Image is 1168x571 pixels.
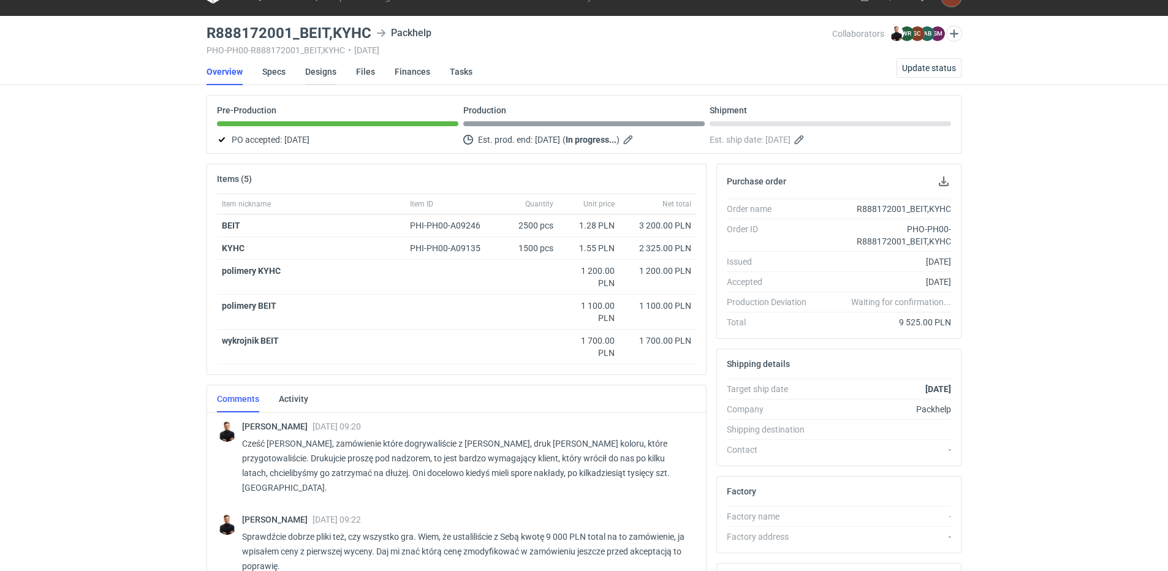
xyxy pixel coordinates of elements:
div: Est. ship date: [710,132,951,147]
div: 3 200.00 PLN [624,219,691,232]
div: 9 525.00 PLN [816,316,951,328]
span: Net total [662,199,691,209]
a: Files [356,58,375,85]
span: • [348,45,351,55]
div: 1.55 PLN [563,242,615,254]
strong: wykrojnik BEIT [222,336,279,346]
strong: polimery BEIT [222,301,276,311]
div: [DATE] [816,276,951,288]
div: Accepted [727,276,816,288]
figcaption: WR [900,26,914,41]
div: R888172001_BEIT,KYHC [816,203,951,215]
div: Packhelp [816,403,951,415]
figcaption: SC [910,26,925,41]
div: 1 700.00 PLN [624,335,691,347]
span: Quantity [525,199,553,209]
div: 1 100.00 PLN [624,300,691,312]
button: Update status [897,58,961,78]
div: - [816,531,951,543]
div: Factory address [727,531,816,543]
div: 1 200.00 PLN [563,265,615,289]
div: Production Deviation [727,296,816,308]
a: KYHC [222,243,245,253]
p: Cześć [PERSON_NAME], zamówienie które dogrywaliście z [PERSON_NAME], druk [PERSON_NAME] koloru, k... [242,436,686,495]
a: Specs [262,58,286,85]
div: PHO-PH00-R888172001_BEIT,KYHC [DATE] [207,45,832,55]
div: 1.28 PLN [563,219,615,232]
div: 1 700.00 PLN [563,335,615,359]
div: Est. prod. end: [463,132,705,147]
span: Item nickname [222,199,271,209]
div: Issued [727,255,816,268]
div: PO accepted: [217,132,458,147]
span: [DATE] 09:22 [313,515,361,524]
div: Factory name [727,510,816,523]
div: [DATE] [816,255,951,268]
div: Contact [727,444,816,456]
div: 2500 pcs [497,214,558,237]
em: Waiting for confirmation... [851,296,951,308]
div: Company [727,403,816,415]
p: Pre-Production [217,105,276,115]
img: Tomasz Kubiak [889,26,904,41]
figcaption: AB [920,26,935,41]
div: - [816,444,951,456]
span: [DATE] 09:20 [313,422,361,431]
a: Comments [217,385,259,412]
span: Unit price [583,199,615,209]
a: Designs [305,58,336,85]
div: - [816,510,951,523]
strong: polimery KYHC [222,266,281,276]
h3: R888172001_BEIT,KYHC [207,26,371,40]
span: [PERSON_NAME] [242,422,313,431]
div: Total [727,316,816,328]
img: Tomasz Kubiak [217,515,237,535]
strong: BEIT [222,221,240,230]
div: 2 325.00 PLN [624,242,691,254]
em: ( [563,135,566,145]
div: Shipping destination [727,423,816,436]
span: [DATE] [284,132,309,147]
div: Order name [727,203,816,215]
h2: Purchase order [727,176,786,186]
button: Edit collaborators [946,26,962,42]
p: Production [463,105,506,115]
button: Edit estimated production end date [622,132,637,147]
p: Shipment [710,105,747,115]
strong: [DATE] [925,384,951,394]
div: PHI-PH00-A09246 [410,219,492,232]
a: Activity [279,385,308,412]
div: PHI-PH00-A09135 [410,242,492,254]
span: [PERSON_NAME] [242,515,313,524]
a: Finances [395,58,430,85]
button: Edit estimated shipping date [793,132,808,147]
div: Order ID [727,223,816,248]
span: [DATE] [535,132,560,147]
a: Tasks [450,58,472,85]
figcaption: SM [930,26,945,41]
div: 1500 pcs [497,237,558,260]
div: Target ship date [727,383,816,395]
img: Tomasz Kubiak [217,422,237,442]
h2: Factory [727,486,756,496]
em: ) [616,135,620,145]
div: Packhelp [376,26,431,40]
strong: In progress... [566,135,616,145]
div: 1 200.00 PLN [624,265,691,277]
span: Item ID [410,199,433,209]
span: [DATE] [765,132,791,147]
span: Collaborators [832,29,884,39]
div: 1 100.00 PLN [563,300,615,324]
a: Overview [207,58,243,85]
button: Download PO [936,174,951,189]
div: PHO-PH00-R888172001_BEIT,KYHC [816,223,951,248]
h2: Shipping details [727,359,790,369]
h2: Items (5) [217,174,252,184]
span: Update status [902,64,956,72]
